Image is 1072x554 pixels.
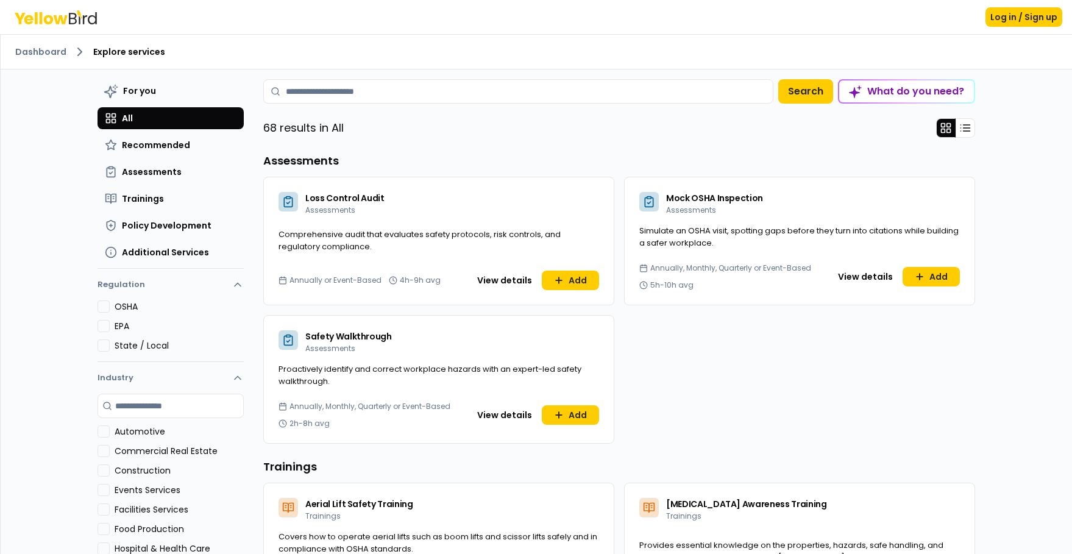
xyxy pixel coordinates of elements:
[115,484,244,496] label: Events Services
[650,263,811,273] span: Annually, Monthly, Quarterly or Event-Based
[98,134,244,156] button: Recommended
[666,205,716,215] span: Assessments
[305,192,385,204] span: Loss Control Audit
[903,267,960,286] button: Add
[289,419,330,428] span: 2h-8h avg
[98,79,244,102] button: For you
[98,241,244,263] button: Additional Services
[15,46,66,58] a: Dashboard
[122,112,133,124] span: All
[98,215,244,236] button: Policy Development
[470,271,539,290] button: View details
[115,523,244,535] label: Food Production
[289,275,382,285] span: Annually or Event-Based
[122,219,211,232] span: Policy Development
[650,280,694,290] span: 5h-10h avg
[666,498,826,510] span: [MEDICAL_DATA] Awareness Training
[279,229,561,252] span: Comprehensive audit that evaluates safety protocols, risk controls, and regulatory compliance.
[263,458,975,475] h3: Trainings
[666,192,763,204] span: Mock OSHA Inspection
[839,80,974,102] div: What do you need?
[122,166,182,178] span: Assessments
[123,85,156,97] span: For you
[400,275,441,285] span: 4h-9h avg
[115,445,244,457] label: Commercial Real Estate
[115,425,244,438] label: Automotive
[279,363,581,387] span: Proactively identify and correct workplace hazards with an expert-led safety walkthrough.
[122,193,164,205] span: Trainings
[122,246,209,258] span: Additional Services
[289,402,450,411] span: Annually, Monthly, Quarterly or Event-Based
[98,188,244,210] button: Trainings
[115,503,244,516] label: Facilities Services
[305,205,355,215] span: Assessments
[263,119,344,137] p: 68 results in All
[542,271,599,290] button: Add
[115,339,244,352] label: State / Local
[115,300,244,313] label: OSHA
[639,225,959,249] span: Simulate an OSHA visit, spotting gaps before they turn into citations while building a safer work...
[115,320,244,332] label: EPA
[93,46,165,58] span: Explore services
[305,343,355,353] span: Assessments
[470,405,539,425] button: View details
[542,405,599,425] button: Add
[831,267,900,286] button: View details
[666,511,701,521] span: Trainings
[838,79,975,104] button: What do you need?
[98,362,244,394] button: Industry
[98,107,244,129] button: All
[115,464,244,477] label: Construction
[122,139,190,151] span: Recommended
[15,44,1057,59] nav: breadcrumb
[305,498,413,510] span: Aerial Lift Safety Training
[305,511,341,521] span: Trainings
[263,152,975,169] h3: Assessments
[305,330,392,343] span: Safety Walkthrough
[98,300,244,361] div: Regulation
[778,79,833,104] button: Search
[98,274,244,300] button: Regulation
[98,161,244,183] button: Assessments
[985,7,1062,27] button: Log in / Sign up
